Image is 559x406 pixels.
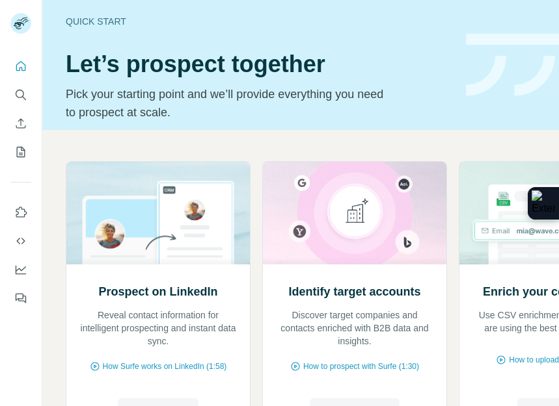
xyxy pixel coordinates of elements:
[532,190,555,216] img: Extension Icon
[103,361,227,372] span: How Surfe works on LinkedIn (1:58)
[288,283,420,301] h2: Identify target accounts
[98,283,217,301] h2: Prospect on LinkedIn
[66,51,450,77] h1: Let’s prospect together
[10,258,31,281] button: Dashboard
[66,15,450,28] div: Quick start
[276,309,433,348] p: Discover target companies and contacts enriched with B2B data and insights.
[79,309,237,348] p: Reveal contact information for intelligent prospecting and instant data sync.
[10,140,31,164] button: My lists
[10,112,31,135] button: Enrich CSV
[10,286,31,310] button: Feedback
[66,85,392,121] p: Pick your starting point and we’ll provide everything you need to prospect at scale.
[10,229,31,253] button: Use Surfe API
[262,162,447,264] img: Identify target accounts
[10,201,31,224] button: Use Surfe on LinkedIn
[10,83,31,107] button: Search
[10,55,31,78] button: Quick start
[303,361,419,372] span: How to prospect with Surfe (1:30)
[66,162,251,264] img: Prospect on LinkedIn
